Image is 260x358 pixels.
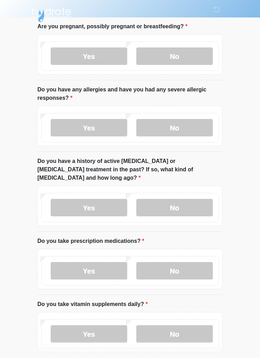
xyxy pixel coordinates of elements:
label: Do you take prescription medications? [37,237,144,246]
label: Do you take vitamin supplements daily? [37,300,148,309]
label: Do you have any allergies and have you had any severe allergic responses? [37,86,223,103]
label: No [136,119,213,137]
label: Yes [51,326,127,343]
label: No [136,48,213,65]
img: Hydrate IV Bar - Scottsdale Logo [30,5,72,23]
label: Yes [51,199,127,217]
label: No [136,326,213,343]
label: Do you have a history of active [MEDICAL_DATA] or [MEDICAL_DATA] treatment in the past? If so, wh... [37,157,223,182]
label: No [136,199,213,217]
label: Yes [51,119,127,137]
label: Yes [51,262,127,280]
label: Yes [51,48,127,65]
label: No [136,262,213,280]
